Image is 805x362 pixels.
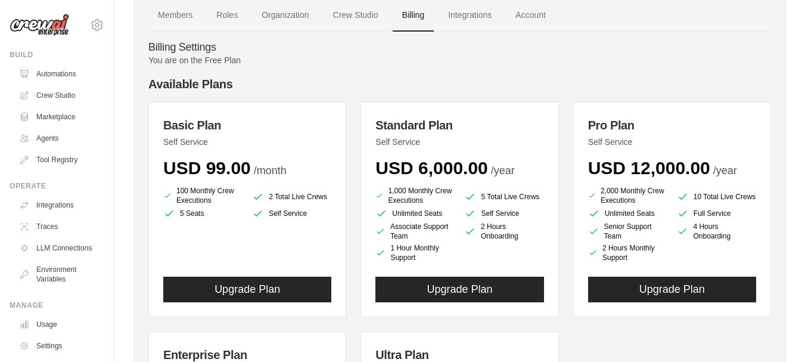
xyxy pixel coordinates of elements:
[588,277,756,302] button: Upgrade Plan
[10,181,104,191] div: Operate
[148,41,771,54] h4: Billing Settings
[10,14,69,36] img: Logo
[375,186,455,205] li: 1,000 Monthly Crew Executions
[745,305,805,362] iframe: Chat Widget
[14,129,104,148] a: Agents
[745,305,805,362] div: Widget de chat
[252,208,331,219] li: Self Service
[375,208,455,219] li: Unlimited Seats
[14,336,104,355] a: Settings
[677,188,756,205] li: 10 Total Live Crews
[375,277,543,302] button: Upgrade Plan
[14,64,104,83] a: Automations
[14,107,104,126] a: Marketplace
[14,260,104,289] a: Environment Variables
[677,208,756,219] li: Full Service
[163,208,243,219] li: 5 Seats
[163,136,331,148] p: Self Service
[163,277,331,302] button: Upgrade Plan
[588,186,667,205] li: 2,000 Monthly Crew Executions
[464,188,543,205] li: 5 Total Live Crews
[163,186,243,205] li: 100 Monthly Crew Executions
[14,315,104,334] a: Usage
[677,222,756,241] li: 4 Hours Onboarding
[713,165,737,177] span: /year
[375,136,543,148] p: Self Service
[254,165,287,177] span: /month
[588,117,756,134] h3: Pro Plan
[148,76,771,92] h4: Available Plans
[14,86,104,105] a: Crew Studio
[252,188,331,205] li: 2 Total Live Crews
[375,222,455,241] li: Associate Support Team
[14,217,104,236] a: Traces
[588,158,710,178] span: USD 12,000.00
[464,208,543,219] li: Self Service
[163,158,251,178] span: USD 99.00
[588,222,667,241] li: Senior Support Team
[148,54,771,66] p: You are on the Free Plan
[588,208,667,219] li: Unlimited Seats
[375,117,543,134] h3: Standard Plan
[588,243,667,262] li: 2 Hours Monthly Support
[464,222,543,241] li: 2 Hours Onboarding
[14,196,104,215] a: Integrations
[14,150,104,169] a: Tool Registry
[491,165,515,177] span: /year
[375,243,455,262] li: 1 Hour Monthly Support
[163,117,331,134] h3: Basic Plan
[375,158,487,178] span: USD 6,000.00
[588,136,756,148] p: Self Service
[10,301,104,310] div: Manage
[14,239,104,258] a: LLM Connections
[10,50,104,60] div: Build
